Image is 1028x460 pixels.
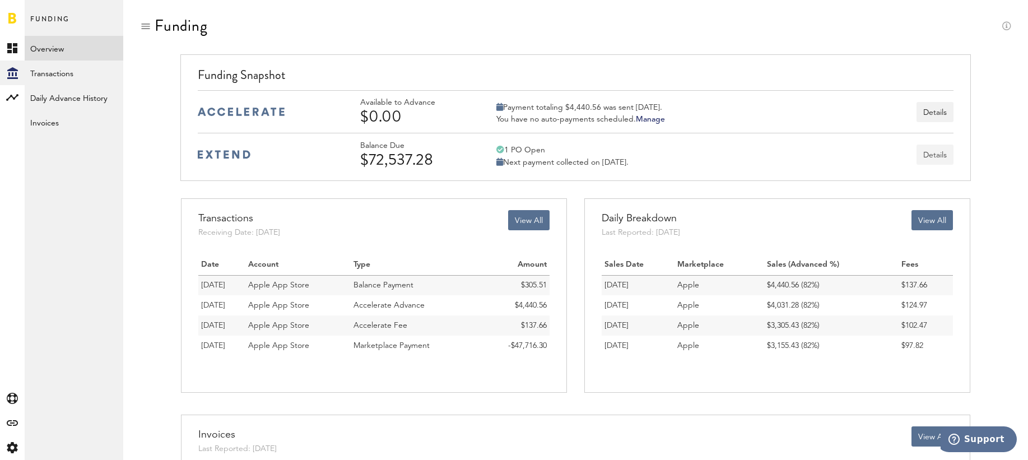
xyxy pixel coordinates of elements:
[602,336,675,356] td: [DATE]
[764,336,899,356] td: $3,155.43 (82%)
[675,275,765,295] td: Apple
[496,114,665,124] div: You have no auto-payments scheduled.
[198,426,277,443] div: Invoices
[764,315,899,336] td: $3,305.43 (82%)
[353,281,413,289] span: Balance Payment
[675,315,765,336] td: Apple
[198,255,245,275] th: Date
[201,301,225,309] span: [DATE]
[245,336,351,356] td: Apple App Store
[245,255,351,275] th: Account
[911,210,953,230] button: View All
[198,275,245,295] td: 09/05/25
[764,295,899,315] td: $4,031.28 (82%)
[602,315,675,336] td: [DATE]
[602,255,675,275] th: Sales Date
[201,281,225,289] span: [DATE]
[198,295,245,315] td: 09/04/25
[248,322,309,329] span: Apple App Store
[248,281,309,289] span: Apple App Store
[911,426,953,447] button: View All
[198,66,953,90] div: Funding Snapshot
[508,342,547,350] span: -$47,716.30
[353,342,430,350] span: Marketplace Payment
[917,102,953,122] button: Details
[198,210,280,227] div: Transactions
[764,275,899,295] td: $4,440.56 (82%)
[360,151,467,169] div: $72,537.28
[899,255,953,275] th: Fees
[353,322,407,329] span: Accelerate Fee
[245,315,351,336] td: Apple App Store
[480,255,550,275] th: Amount
[25,61,123,85] a: Transactions
[198,150,250,159] img: extend-medium-blue-logo.svg
[602,275,675,295] td: [DATE]
[198,227,280,238] div: Receiving Date: [DATE]
[351,315,480,336] td: Accelerate Fee
[675,255,765,275] th: Marketplace
[521,281,547,289] span: $305.51
[351,255,480,275] th: Type
[515,301,547,309] span: $4,440.56
[198,443,277,454] div: Last Reported: [DATE]
[602,227,680,238] div: Last Reported: [DATE]
[899,315,953,336] td: $102.47
[480,275,550,295] td: $305.51
[351,336,480,356] td: Marketplace Payment
[360,141,467,151] div: Balance Due
[351,295,480,315] td: Accelerate Advance
[248,301,309,309] span: Apple App Store
[480,295,550,315] td: $4,440.56
[198,108,285,116] img: accelerate-medium-blue-logo.svg
[899,275,953,295] td: $137.66
[353,301,425,309] span: Accelerate Advance
[899,336,953,356] td: $97.82
[245,275,351,295] td: Apple App Store
[899,295,953,315] td: $124.97
[25,85,123,110] a: Daily Advance History
[198,315,245,336] td: 09/04/25
[25,36,123,61] a: Overview
[508,210,550,230] button: View All
[496,103,665,113] div: Payment totaling $4,440.56 was sent [DATE].
[198,336,245,356] td: 09/04/25
[480,336,550,356] td: -$47,716.30
[636,115,665,123] a: Manage
[201,322,225,329] span: [DATE]
[602,210,680,227] div: Daily Breakdown
[764,255,899,275] th: Sales (Advanced %)
[245,295,351,315] td: Apple App Store
[155,17,208,35] div: Funding
[521,322,547,329] span: $137.66
[480,315,550,336] td: $137.66
[496,157,629,168] div: Next payment collected on [DATE].
[496,145,629,155] div: 1 PO Open
[675,295,765,315] td: Apple
[941,426,1017,454] iframe: Opens a widget where you can find more information
[917,145,953,165] button: Details
[351,275,480,295] td: Balance Payment
[201,342,225,350] span: [DATE]
[360,108,467,126] div: $0.00
[248,342,309,350] span: Apple App Store
[30,12,69,36] span: Funding
[675,336,765,356] td: Apple
[602,295,675,315] td: [DATE]
[360,98,467,108] div: Available to Advance
[25,110,123,134] a: Invoices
